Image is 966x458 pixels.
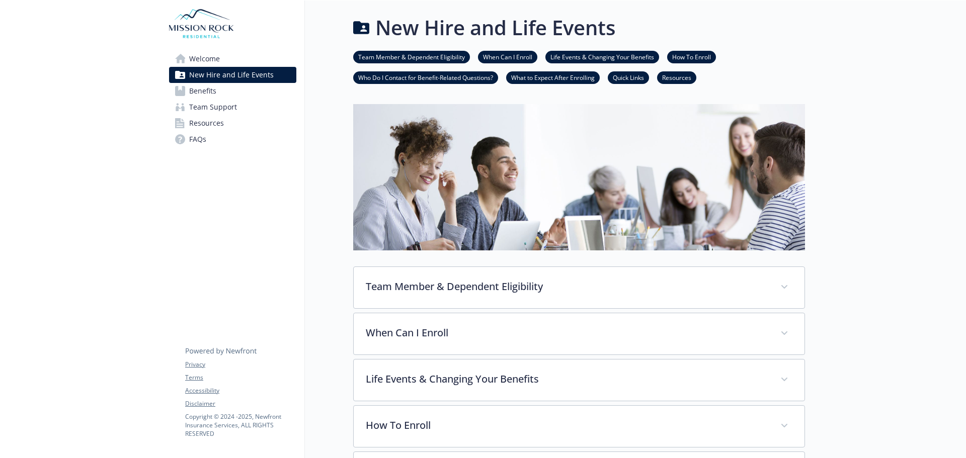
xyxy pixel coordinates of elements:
[189,115,224,131] span: Resources
[353,72,498,82] a: Who Do I Contact for Benefit-Related Questions?
[185,399,296,408] a: Disclaimer
[366,279,768,294] p: Team Member & Dependent Eligibility
[353,104,805,250] img: new hire page banner
[608,72,649,82] a: Quick Links
[169,51,296,67] a: Welcome
[189,83,216,99] span: Benefits
[353,52,470,61] a: Team Member & Dependent Eligibility
[169,99,296,115] a: Team Support
[366,372,768,387] p: Life Events & Changing Your Benefits
[189,67,274,83] span: New Hire and Life Events
[354,359,804,401] div: Life Events & Changing Your Benefits
[657,72,696,82] a: Resources
[354,313,804,354] div: When Can I Enroll
[366,325,768,340] p: When Can I Enroll
[375,13,615,43] h1: New Hire and Life Events
[189,51,220,67] span: Welcome
[354,267,804,308] div: Team Member & Dependent Eligibility
[185,386,296,395] a: Accessibility
[189,99,237,115] span: Team Support
[169,67,296,83] a: New Hire and Life Events
[169,131,296,147] a: FAQs
[366,418,768,433] p: How To Enroll
[169,83,296,99] a: Benefits
[506,72,600,82] a: What to Expect After Enrolling
[169,115,296,131] a: Resources
[667,52,716,61] a: How To Enroll
[478,52,537,61] a: When Can I Enroll
[354,406,804,447] div: How To Enroll
[189,131,206,147] span: FAQs
[185,412,296,438] p: Copyright © 2024 - 2025 , Newfront Insurance Services, ALL RIGHTS RESERVED
[185,360,296,369] a: Privacy
[545,52,659,61] a: Life Events & Changing Your Benefits
[185,373,296,382] a: Terms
